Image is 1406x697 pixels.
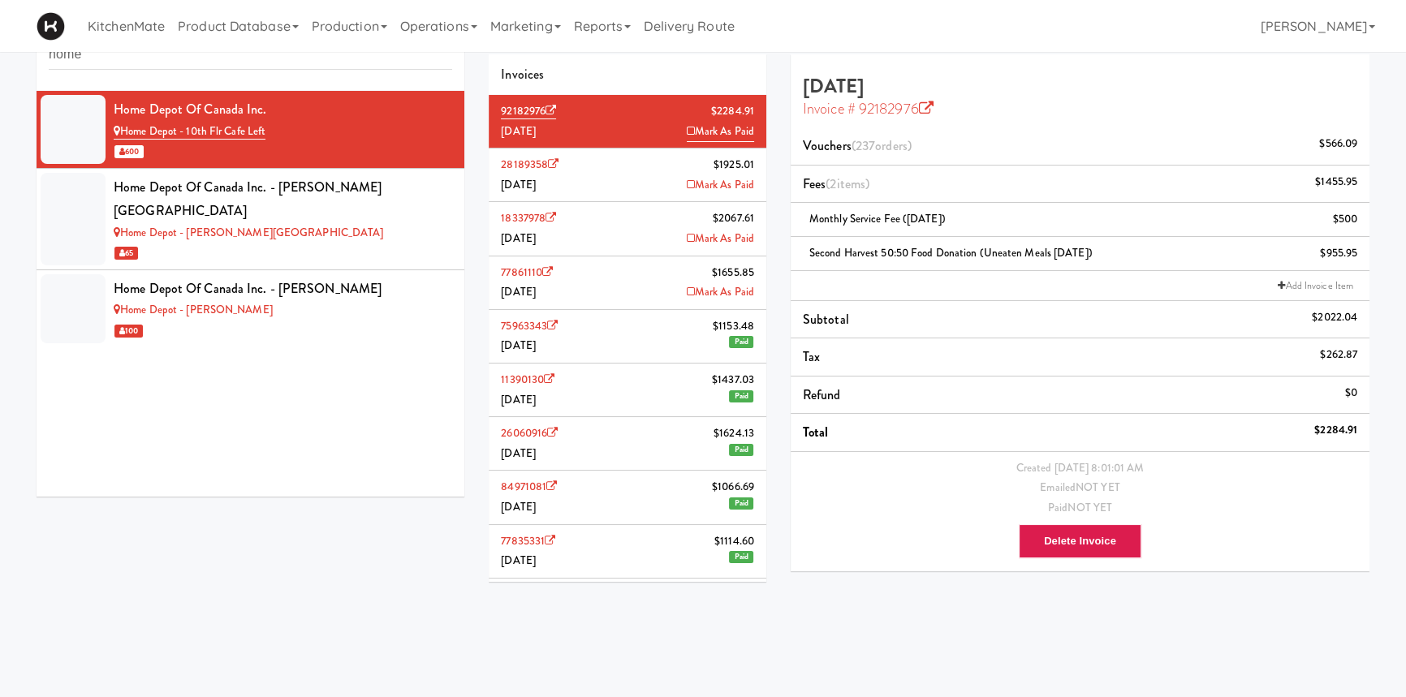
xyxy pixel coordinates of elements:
ng-pluralize: orders [875,136,908,155]
div: $955.95 [1320,243,1357,264]
span: [DATE] [501,338,536,353]
span: $1066.69 [712,477,754,497]
a: Mark As Paid [687,122,754,143]
a: 26060916 [501,425,558,441]
span: Tax [803,347,820,366]
span: $1114.60 [714,531,754,552]
span: 65 [114,247,138,260]
div: Created [DATE] 8:01:01 AM [803,458,1357,479]
span: NOT YET [1067,500,1112,515]
div: Home Depot of Canada Inc. - [PERSON_NAME][GEOGRAPHIC_DATA] [114,175,452,223]
li: 75963343$1153.48[DATE]Paid [489,310,766,364]
a: Mark As Paid [687,229,754,249]
a: Mark As Paid [687,175,754,196]
li: Home Depot of Canada Inc.Home Depot - 10th Flr Cafe Left 600 [37,91,464,169]
li: 92182976$2284.91[DATE]Mark As Paid [489,95,766,148]
span: $2067.61 [713,209,754,229]
li: 26060916$1624.13[DATE]Paid [489,417,766,471]
a: Invoice # 92182976 [803,98,934,119]
a: Add Invoice Item [1274,278,1357,294]
div: $566.09 [1319,134,1357,154]
div: Home Depot of Canada Inc. - [PERSON_NAME] [114,277,452,301]
span: $1925.01 [714,155,754,175]
span: NOT YET [1076,480,1120,495]
div: $0 [1345,383,1357,403]
div: $2022.04 [1312,308,1357,328]
span: [DATE] [501,177,536,192]
a: 18337978 [501,210,556,226]
a: 75963343 [501,318,558,333]
span: [DATE] [501,499,536,514]
span: Refund [803,385,841,404]
a: 84971081 [501,479,557,494]
span: 100 [114,325,143,338]
span: Paid [729,497,753,510]
span: Second Harvest 50:50 Food Donation (Uneaten Meals [DATE]) [809,245,1093,260]
a: 11390130 [501,372,554,387]
span: [DATE] [501,392,536,407]
div: Home Depot of Canada Inc. [114,97,452,122]
span: Paid [729,444,753,456]
li: Home Depot of Canada Inc. - [PERSON_NAME][GEOGRAPHIC_DATA]Home Depot - [PERSON_NAME][GEOGRAPHIC_D... [37,169,464,270]
li: Second Harvest 50:50 Food Donation (Uneaten Meals [DATE])$955.95 [791,237,1369,271]
img: Micromart [37,12,65,41]
span: Fees [803,174,869,193]
span: Invoices [501,65,544,84]
span: $2284.91 [711,101,754,122]
li: 77861110$1655.85[DATE]Mark As Paid [489,256,766,310]
span: [DATE] [501,284,536,299]
a: Home Depot - [PERSON_NAME] [114,302,273,317]
li: 41459080$1202.56[DATE]Paid [489,579,766,632]
div: $500 [1333,209,1357,230]
span: (2 ) [826,174,869,193]
a: Home Depot - [PERSON_NAME][GEOGRAPHIC_DATA] [114,225,383,240]
span: Paid [729,336,753,348]
span: Paid [729,390,753,402]
span: [DATE] [501,230,536,246]
li: 28189358$1925.01[DATE]Mark As Paid [489,148,766,202]
li: 11390130$1437.03[DATE]Paid [489,364,766,417]
a: Mark As Paid [687,282,754,303]
span: $1655.85 [712,263,754,283]
a: 28189358 [501,157,559,172]
span: (237 ) [852,136,912,155]
ng-pluralize: items [836,174,865,193]
span: [DATE] [501,553,536,568]
span: Subtotal [803,310,849,329]
span: $1153.48 [713,316,754,337]
li: Home Depot of Canada Inc. - [PERSON_NAME]Home Depot - [PERSON_NAME] 100 [37,270,464,347]
span: $1437.03 [712,370,754,390]
span: $1624.13 [714,424,754,444]
li: Monthly Service Fee ([DATE])$500 [791,203,1369,237]
div: $2284.91 [1314,420,1357,441]
span: Paid [729,551,753,563]
input: Search company [49,40,452,70]
div: Paid [803,498,1357,518]
span: 600 [114,145,144,158]
li: 18337978$2067.61[DATE]Mark As Paid [489,202,766,256]
h4: [DATE] [803,75,1357,118]
a: 77861110 [501,265,553,280]
a: Home Depot - 10th Flr Cafe Left [114,123,265,140]
li: 77835331$1114.60[DATE]Paid [489,525,766,579]
a: 77835331 [501,533,555,549]
span: [DATE] [501,123,536,139]
div: Emailed [803,478,1357,498]
div: $262.87 [1320,345,1357,365]
button: Delete Invoice [1019,524,1141,558]
span: Total [803,423,829,441]
span: Monthly Service Fee ([DATE]) [809,211,946,226]
span: [DATE] [501,445,536,461]
span: Vouchers [803,136,912,155]
a: 92182976 [501,103,556,119]
li: 84971081$1066.69[DATE]Paid [489,471,766,524]
div: $1455.95 [1315,172,1357,192]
